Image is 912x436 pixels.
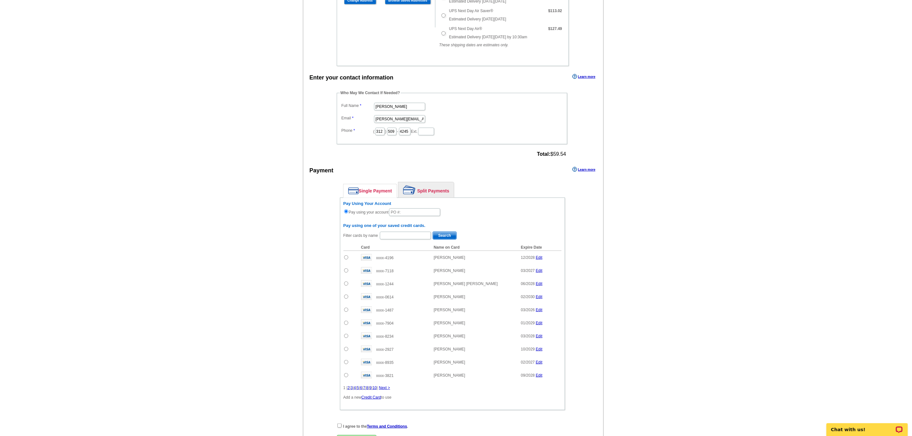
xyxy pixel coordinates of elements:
span: Estimated Delivery [DATE][DATE] [449,17,506,21]
span: 03/2026 [521,308,535,312]
strong: I agree to the . [343,424,408,429]
img: visa.gif [361,280,372,287]
a: 9 [369,386,372,390]
span: 09/2028 [521,373,535,378]
div: Enter your contact information [310,73,394,82]
img: visa.gif [361,372,372,379]
a: Terms and Conditions [367,424,407,429]
a: 6 [360,386,362,390]
em: These shipping dates are estimates only. [439,43,509,47]
span: [PERSON_NAME] [434,373,465,378]
img: visa.gif [361,346,372,352]
a: Next > [379,386,390,390]
a: 4 [354,386,356,390]
a: 2 [348,386,350,390]
p: Add a new to use [343,395,562,400]
label: Email [342,115,373,121]
span: xxxx-3821 [376,373,394,378]
span: [PERSON_NAME] [PERSON_NAME] [434,282,498,286]
th: Expire Date [518,244,562,251]
strong: $127.49 [548,26,562,31]
a: Edit [536,308,543,312]
a: Learn more [572,167,595,172]
label: Filter cards by name [343,233,378,238]
a: 3 [350,386,353,390]
span: [PERSON_NAME] [434,295,465,299]
label: Phone [342,128,373,133]
span: xxxx-1487 [376,308,394,312]
a: Edit [536,282,543,286]
a: 7 [363,386,366,390]
a: Single Payment [343,184,397,198]
a: Edit [536,255,543,260]
span: 06/2028 [521,282,535,286]
span: xxxx-8234 [376,334,394,339]
span: 10/2029 [521,347,535,351]
legend: Who May We Contact If Needed? [340,90,401,96]
button: Search [433,231,457,240]
span: Search [433,232,456,239]
a: 8 [366,386,369,390]
div: Pay using your account [343,201,562,217]
a: Edit [536,295,543,299]
span: [PERSON_NAME] [434,347,465,351]
a: Edit [536,321,543,325]
th: Name on Card [431,244,518,251]
span: Estimated Delivery [DATE][DATE] by 10:30am [449,35,527,39]
img: visa.gif [361,293,372,300]
span: [PERSON_NAME] [434,360,465,365]
span: xxxx-7118 [376,269,394,273]
span: xxxx-1244 [376,282,394,286]
span: $59.54 [537,151,566,157]
img: single-payment.png [348,187,359,194]
img: visa.gif [361,306,372,313]
span: 03/2028 [521,334,535,338]
span: [PERSON_NAME] [434,308,465,312]
img: split-payment.png [403,185,416,194]
img: visa.gif [361,333,372,339]
div: 1 | | | | | | | | | | [343,385,562,391]
img: visa.gif [361,359,372,365]
span: [PERSON_NAME] [434,255,465,260]
dd: ( ) - Ext. [340,126,564,136]
th: Card [358,244,431,251]
a: Credit Card [361,395,381,400]
label: UPS Next Day Air® [449,26,482,32]
input: PO #: [389,208,440,216]
span: [PERSON_NAME] [434,321,465,325]
img: visa.gif [361,254,372,261]
a: Edit [536,268,543,273]
a: Edit [536,373,543,378]
iframe: LiveChat chat widget [822,416,912,436]
img: visa.gif [361,319,372,326]
label: UPS Next Day Air Saver® [449,8,493,14]
span: xxxx-0614 [376,295,394,299]
span: xxxx-2927 [376,347,394,352]
span: xxxx-7904 [376,321,394,326]
img: visa.gif [361,267,372,274]
label: Full Name [342,103,373,109]
strong: $113.02 [548,9,562,13]
a: Split Payments [398,182,454,198]
h6: Pay using one of your saved credit cards. [343,223,562,228]
h6: Pay Using Your Account [343,201,562,206]
a: Learn more [572,74,595,79]
span: 02/2027 [521,360,535,365]
span: 01/2029 [521,321,535,325]
span: [PERSON_NAME] [434,268,465,273]
a: Edit [536,334,543,338]
span: 02/2030 [521,295,535,299]
a: 10 [373,386,377,390]
a: Edit [536,347,543,351]
strong: Total: [537,151,550,157]
div: Payment [310,166,334,175]
span: xxxx-8935 [376,360,394,365]
span: [PERSON_NAME] [434,334,465,338]
a: 5 [357,386,359,390]
span: xxxx-4196 [376,256,394,260]
span: 12/2028 [521,255,535,260]
a: Edit [536,360,543,365]
span: 03/2027 [521,268,535,273]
